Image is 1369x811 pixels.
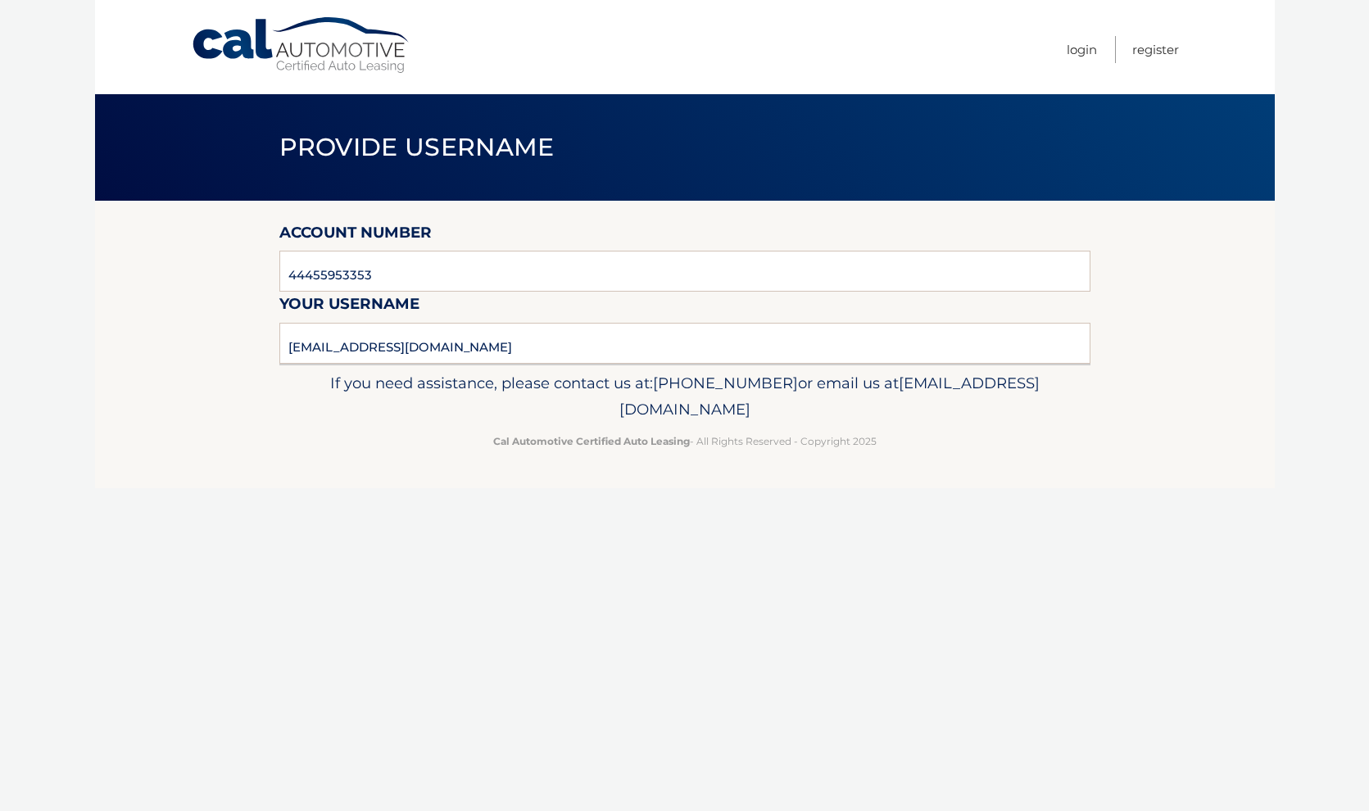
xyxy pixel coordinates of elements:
a: Login [1067,36,1097,63]
label: Account Number [279,220,432,251]
strong: Cal Automotive Certified Auto Leasing [493,435,690,447]
p: - All Rights Reserved - Copyright 2025 [290,433,1080,450]
p: If you need assistance, please contact us at: or email us at [290,370,1080,423]
a: Cal Automotive [191,16,412,75]
span: Provide Username [279,132,555,162]
span: [PHONE_NUMBER] [653,374,798,392]
label: Your username [279,292,419,322]
a: Register [1132,36,1179,63]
